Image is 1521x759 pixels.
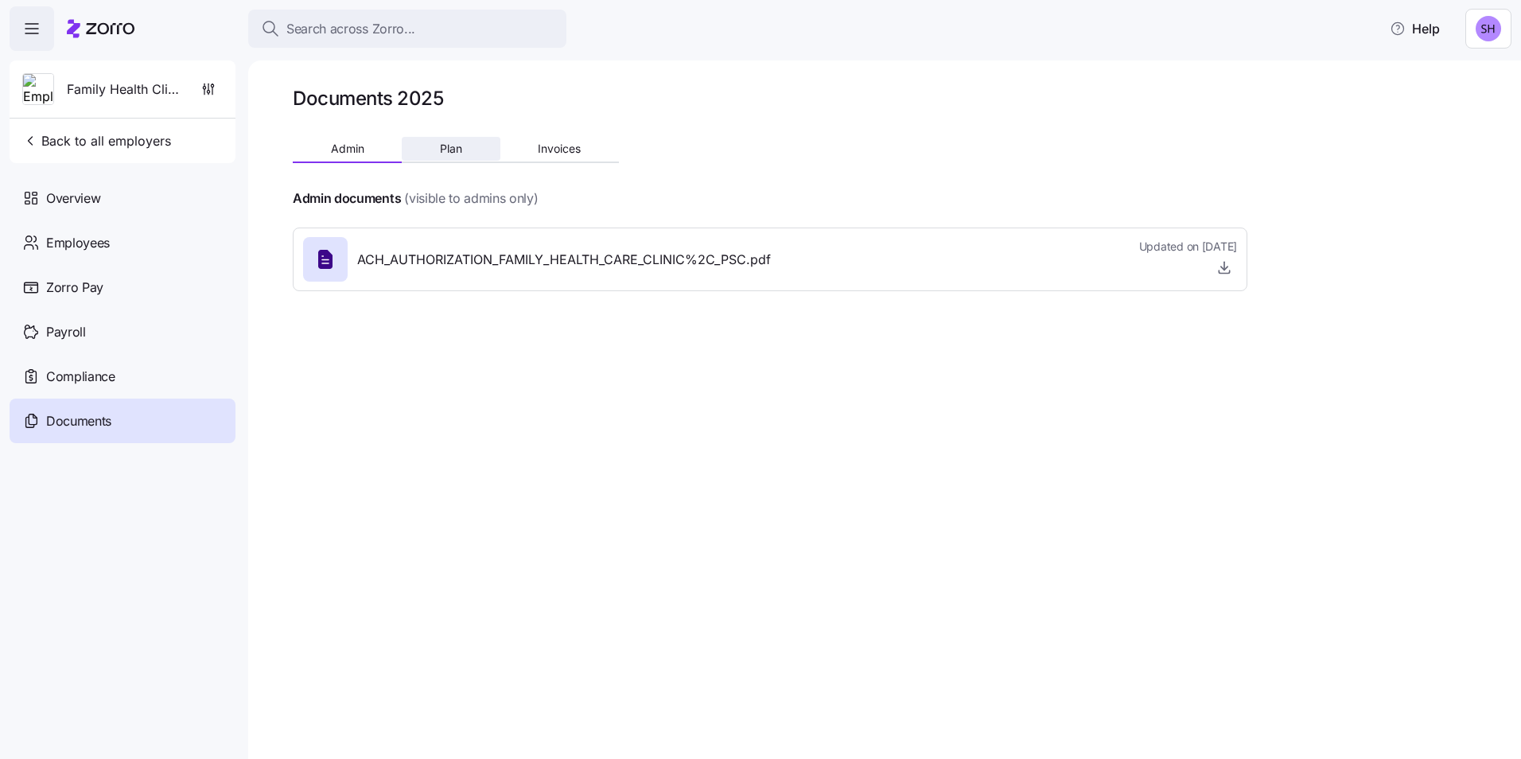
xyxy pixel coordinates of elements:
[67,80,181,99] span: Family Health Clinic PSC
[404,189,538,208] span: (visible to admins only)
[440,143,462,154] span: Plan
[10,354,235,399] a: Compliance
[538,143,581,154] span: Invoices
[1377,13,1453,45] button: Help
[22,131,171,150] span: Back to all employers
[293,189,401,208] h4: Admin documents
[46,322,86,342] span: Payroll
[23,74,53,106] img: Employer logo
[10,399,235,443] a: Documents
[331,143,364,154] span: Admin
[46,367,115,387] span: Compliance
[10,309,235,354] a: Payroll
[16,125,177,157] button: Back to all employers
[46,233,110,253] span: Employees
[293,86,443,111] h1: Documents 2025
[46,278,103,298] span: Zorro Pay
[10,220,235,265] a: Employees
[10,265,235,309] a: Zorro Pay
[46,411,111,431] span: Documents
[1476,16,1501,41] img: e6e0d9e2ad986903f28d26e22a972bd8
[286,19,415,39] span: Search across Zorro...
[46,189,100,208] span: Overview
[1390,19,1440,38] span: Help
[357,250,771,270] span: ACH_AUTHORIZATION_FAMILY_HEALTH_CARE_CLINIC%2C_PSC.pdf
[10,176,235,220] a: Overview
[248,10,566,48] button: Search across Zorro...
[1139,239,1237,255] span: Updated on [DATE]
